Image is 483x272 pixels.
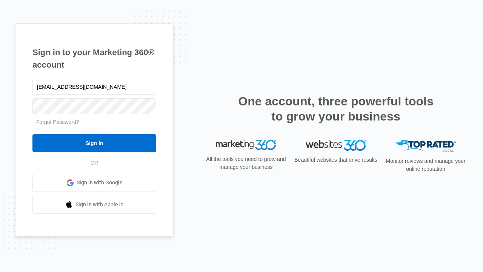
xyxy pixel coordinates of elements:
[32,174,156,192] a: Sign in with Google
[395,140,456,152] img: Top Rated Local
[32,134,156,152] input: Sign In
[294,156,378,164] p: Beautiful websites that drive results
[36,119,79,125] a: Forgot Password?
[32,79,156,95] input: Email
[32,46,156,71] h1: Sign in to your Marketing 360® account
[204,155,288,171] p: All the tools you need to grow and manage your business
[32,196,156,214] a: Sign in with Apple Id
[216,140,276,150] img: Marketing 360
[306,140,366,151] img: Websites 360
[236,94,436,124] h2: One account, three powerful tools to grow your business
[77,179,123,187] span: Sign in with Google
[383,157,468,173] p: Monitor reviews and manage your online reputation
[75,201,124,209] span: Sign in with Apple Id
[85,159,104,167] span: OR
